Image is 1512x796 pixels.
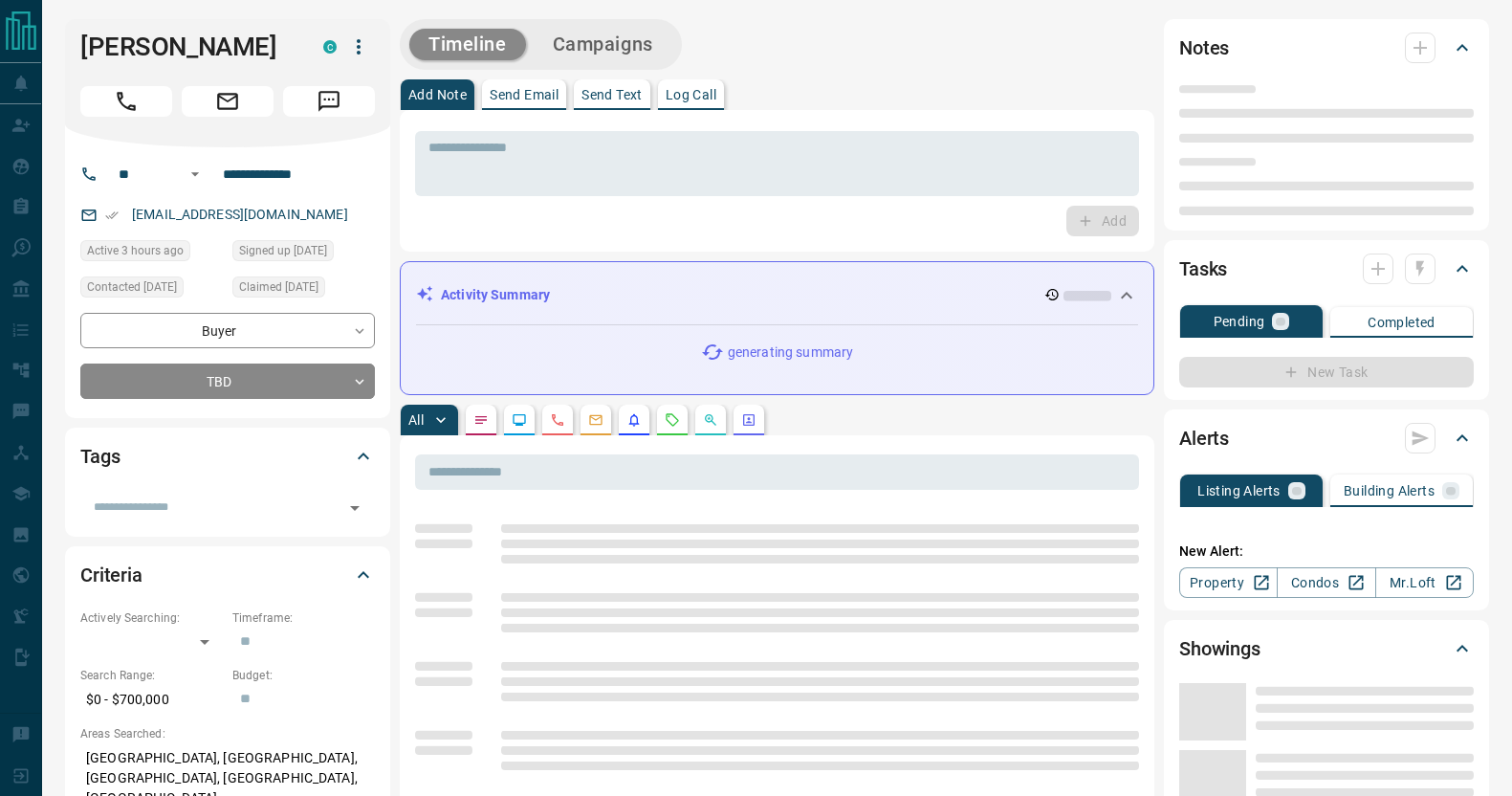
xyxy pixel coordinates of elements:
[728,343,853,363] p: generating summary
[666,88,716,101] p: Log Call
[80,433,375,479] div: Tags
[80,441,120,472] h2: Tags
[534,29,672,60] button: Campaigns
[1179,423,1229,453] h2: Alerts
[87,241,184,260] span: Active 3 hours ago
[473,412,489,428] svg: Notes
[80,684,223,716] p: $0 - $700,000
[80,32,295,62] h1: [PERSON_NAME]
[80,86,172,117] span: Call
[80,552,375,598] div: Criteria
[1179,25,1474,71] div: Notes
[490,88,559,101] p: Send Email
[703,412,718,428] svg: Opportunities
[80,364,375,399] div: TBD
[1179,33,1229,63] h2: Notes
[1277,567,1375,598] a: Condos
[80,240,223,267] div: Fri Aug 15 2025
[182,86,274,117] span: Email
[512,412,527,428] svg: Lead Browsing Activity
[323,40,337,54] div: condos.ca
[550,412,565,428] svg: Calls
[626,412,642,428] svg: Listing Alerts
[1179,626,1474,672] div: Showings
[80,609,223,627] p: Actively Searching:
[409,29,526,60] button: Timeline
[1214,315,1265,328] p: Pending
[588,412,603,428] svg: Emails
[239,277,318,297] span: Claimed [DATE]
[80,667,223,684] p: Search Range:
[80,313,375,348] div: Buyer
[1179,246,1474,292] div: Tasks
[1179,567,1278,598] a: Property
[132,207,348,222] a: [EMAIL_ADDRESS][DOMAIN_NAME]
[80,276,223,303] div: Sun May 08 2022
[1179,254,1227,284] h2: Tasks
[1179,633,1260,664] h2: Showings
[1179,415,1474,461] div: Alerts
[741,412,756,428] svg: Agent Actions
[441,285,550,305] p: Activity Summary
[87,277,177,297] span: Contacted [DATE]
[239,241,327,260] span: Signed up [DATE]
[1375,567,1474,598] a: Mr.Loft
[1368,316,1435,329] p: Completed
[184,163,207,186] button: Open
[80,725,375,742] p: Areas Searched:
[232,667,375,684] p: Budget:
[105,209,119,222] svg: Email Verified
[408,88,467,101] p: Add Note
[80,560,142,590] h2: Criteria
[1197,484,1281,497] p: Listing Alerts
[232,240,375,267] div: Wed Jun 17 2015
[665,412,680,428] svg: Requests
[1179,542,1474,562] p: New Alert:
[283,86,375,117] span: Message
[232,276,375,303] div: Tue Oct 10 2023
[581,88,643,101] p: Send Text
[1344,484,1435,497] p: Building Alerts
[416,277,1138,313] div: Activity Summary
[408,413,424,427] p: All
[341,495,368,521] button: Open
[232,609,375,627] p: Timeframe:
